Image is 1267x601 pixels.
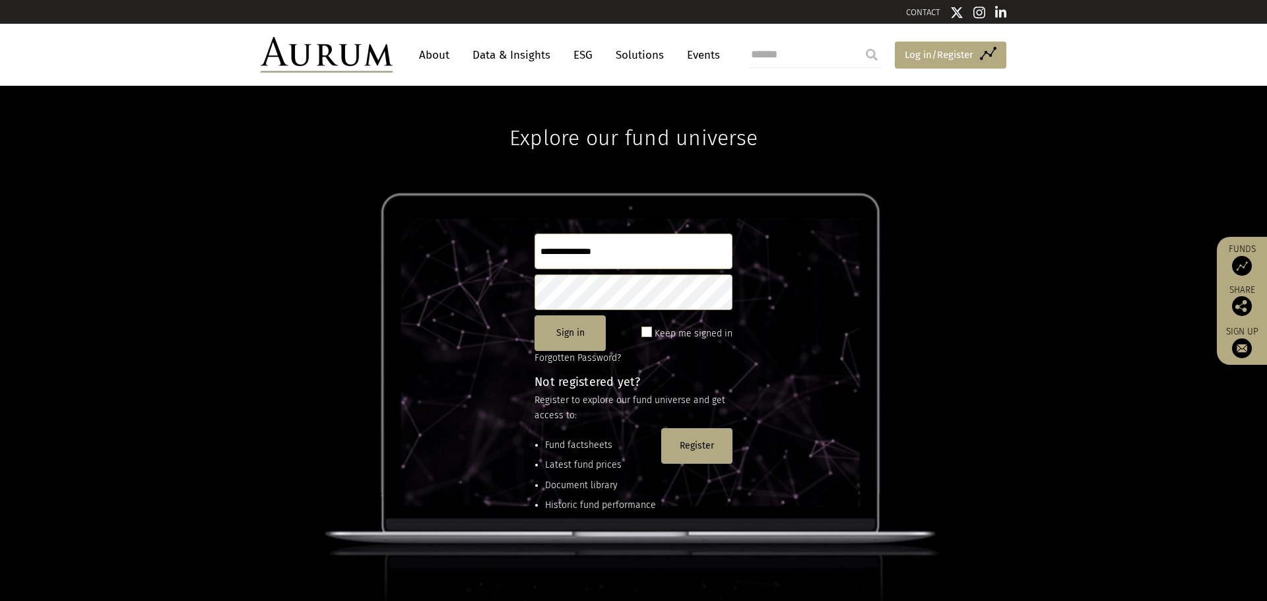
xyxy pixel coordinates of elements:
[680,43,720,67] a: Events
[655,326,732,342] label: Keep me signed in
[535,352,621,364] a: Forgotten Password?
[509,86,758,150] h1: Explore our fund universe
[535,315,606,351] button: Sign in
[412,43,456,67] a: About
[535,376,732,388] h4: Not registered yet?
[545,458,656,472] li: Latest fund prices
[1232,256,1252,276] img: Access Funds
[1232,296,1252,316] img: Share this post
[1232,338,1252,358] img: Sign up to our newsletter
[950,6,963,19] img: Twitter icon
[905,47,973,63] span: Log in/Register
[567,43,599,67] a: ESG
[545,438,656,453] li: Fund factsheets
[1223,243,1260,276] a: Funds
[261,37,393,73] img: Aurum
[895,42,1006,69] a: Log in/Register
[545,478,656,493] li: Document library
[995,6,1007,19] img: Linkedin icon
[859,42,885,68] input: Submit
[906,7,940,17] a: CONTACT
[1223,326,1260,358] a: Sign up
[973,6,985,19] img: Instagram icon
[466,43,557,67] a: Data & Insights
[1223,286,1260,316] div: Share
[661,428,732,464] button: Register
[545,498,656,513] li: Historic fund performance
[535,393,732,423] p: Register to explore our fund universe and get access to:
[609,43,670,67] a: Solutions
